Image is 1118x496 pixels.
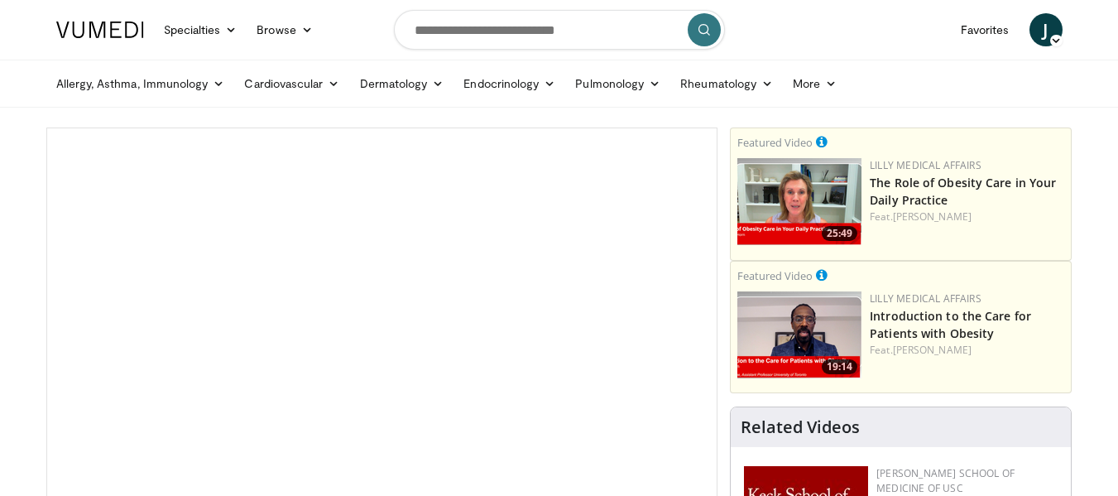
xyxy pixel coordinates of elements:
a: Lilly Medical Affairs [870,291,981,306]
a: Lilly Medical Affairs [870,158,981,172]
a: 19:14 [737,291,861,378]
img: e1208b6b-349f-4914-9dd7-f97803bdbf1d.png.150x105_q85_crop-smart_upscale.png [737,158,861,245]
a: Cardiovascular [234,67,349,100]
a: Specialties [154,13,247,46]
a: Pulmonology [565,67,670,100]
a: [PERSON_NAME] School of Medicine of USC [876,466,1015,495]
a: [PERSON_NAME] [893,209,972,224]
input: Search topics, interventions [394,10,725,50]
a: More [783,67,847,100]
a: Endocrinology [453,67,565,100]
a: [PERSON_NAME] [893,343,972,357]
a: 25:49 [737,158,861,245]
a: The Role of Obesity Care in Your Daily Practice [870,175,1056,208]
a: Favorites [951,13,1020,46]
small: Featured Video [737,135,813,150]
a: Allergy, Asthma, Immunology [46,67,235,100]
div: Feat. [870,209,1064,224]
span: 19:14 [822,359,857,374]
img: VuMedi Logo [56,22,144,38]
a: Introduction to the Care for Patients with Obesity [870,308,1031,341]
div: Feat. [870,343,1064,358]
h4: Related Videos [741,417,860,437]
a: Browse [247,13,323,46]
span: 25:49 [822,226,857,241]
a: Dermatology [350,67,454,100]
a: J [1029,13,1063,46]
img: acc2e291-ced4-4dd5-b17b-d06994da28f3.png.150x105_q85_crop-smart_upscale.png [737,291,861,378]
a: Rheumatology [670,67,783,100]
small: Featured Video [737,268,813,283]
